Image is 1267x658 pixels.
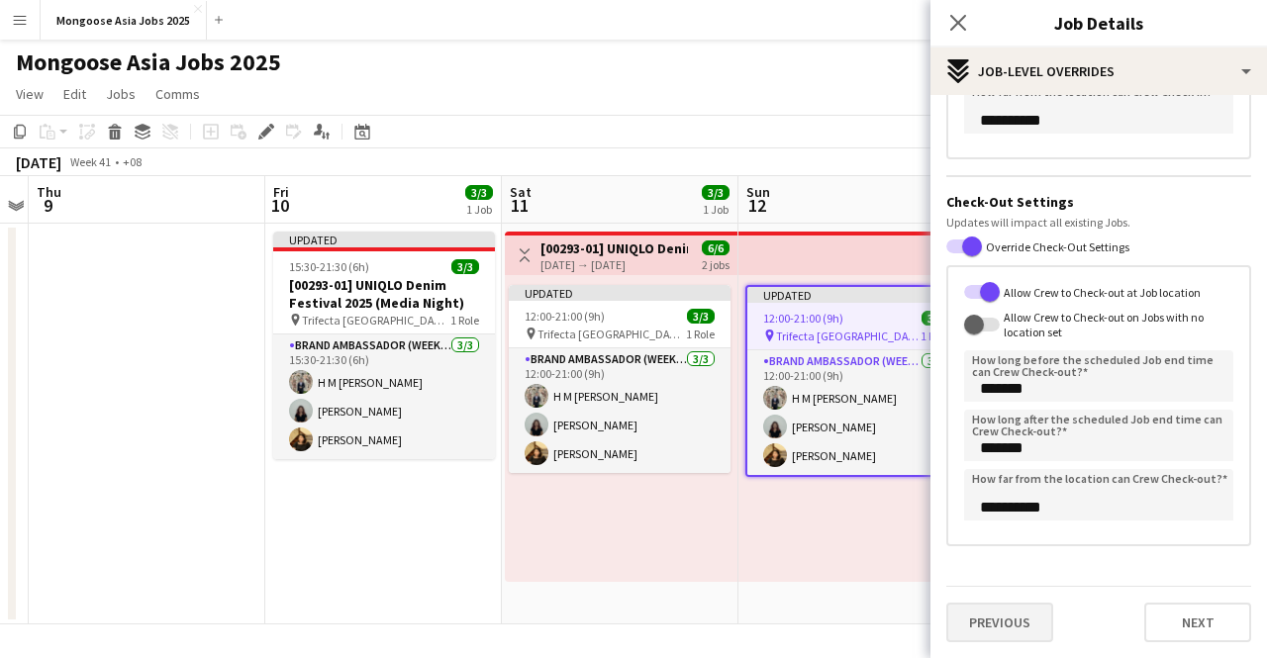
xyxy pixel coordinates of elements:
[302,313,450,328] span: Trifecta [GEOGRAPHIC_DATA]
[1000,310,1233,339] label: Allow Crew to Check-out on Jobs with no location set
[34,194,61,217] span: 9
[509,285,731,473] app-job-card: Updated12:00-21:00 (9h)3/3 Trifecta [GEOGRAPHIC_DATA]1 RoleBrand Ambassador (weekend)3/312:00-21:...
[745,285,967,477] app-job-card: Updated12:00-21:00 (9h)3/3 Trifecta [GEOGRAPHIC_DATA]1 RoleBrand Ambassador (weekend)3/312:00-21:...
[776,329,921,343] span: Trifecta [GEOGRAPHIC_DATA]
[946,193,1251,211] h3: Check-Out Settings
[702,185,730,200] span: 3/3
[930,10,1267,36] h3: Job Details
[63,85,86,103] span: Edit
[1144,603,1251,642] button: Next
[98,81,144,107] a: Jobs
[747,350,965,475] app-card-role: Brand Ambassador (weekend)3/312:00-21:00 (9h)H M [PERSON_NAME][PERSON_NAME][PERSON_NAME]
[687,309,715,324] span: 3/3
[922,311,949,326] span: 3/3
[763,311,843,326] span: 12:00-21:00 (9h)
[982,239,1129,254] label: Override Check-Out Settings
[450,313,479,328] span: 1 Role
[41,1,207,40] button: Mongoose Asia Jobs 2025
[465,185,493,200] span: 3/3
[16,152,61,172] div: [DATE]
[16,85,44,103] span: View
[155,85,200,103] span: Comms
[703,202,729,217] div: 1 Job
[746,183,770,201] span: Sun
[702,240,730,255] span: 6/6
[65,154,115,169] span: Week 41
[921,329,949,343] span: 1 Role
[466,202,492,217] div: 1 Job
[55,81,94,107] a: Edit
[686,327,715,341] span: 1 Role
[273,183,289,201] span: Fri
[747,287,965,303] div: Updated
[540,257,688,272] div: [DATE] → [DATE]
[540,239,688,257] h3: [00293-01] UNIQLO Denim Festival 2025
[743,194,770,217] span: 12
[273,334,495,459] app-card-role: Brand Ambassador (weekday)3/315:30-21:30 (6h)H M [PERSON_NAME][PERSON_NAME][PERSON_NAME]
[509,348,731,473] app-card-role: Brand Ambassador (weekend)3/312:00-21:00 (9h)H M [PERSON_NAME][PERSON_NAME][PERSON_NAME]
[1000,284,1201,299] label: Allow Crew to Check-out at Job location
[106,85,136,103] span: Jobs
[930,47,1267,95] div: Job-Level Overrides
[270,194,289,217] span: 10
[509,285,731,301] div: Updated
[537,327,686,341] span: Trifecta [GEOGRAPHIC_DATA]
[289,259,369,274] span: 15:30-21:30 (6h)
[510,183,532,201] span: Sat
[946,603,1053,642] button: Previous
[946,215,1251,230] div: Updates will impact all existing Jobs.
[451,259,479,274] span: 3/3
[507,194,532,217] span: 11
[273,276,495,312] h3: [00293-01] UNIQLO Denim Festival 2025 (Media Night)
[16,47,281,77] h1: Mongoose Asia Jobs 2025
[37,183,61,201] span: Thu
[525,309,605,324] span: 12:00-21:00 (9h)
[702,255,730,272] div: 2 jobs
[273,232,495,459] app-job-card: Updated15:30-21:30 (6h)3/3[00293-01] UNIQLO Denim Festival 2025 (Media Night) Trifecta [GEOGRAPHI...
[147,81,208,107] a: Comms
[273,232,495,247] div: Updated
[8,81,51,107] a: View
[123,154,142,169] div: +08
